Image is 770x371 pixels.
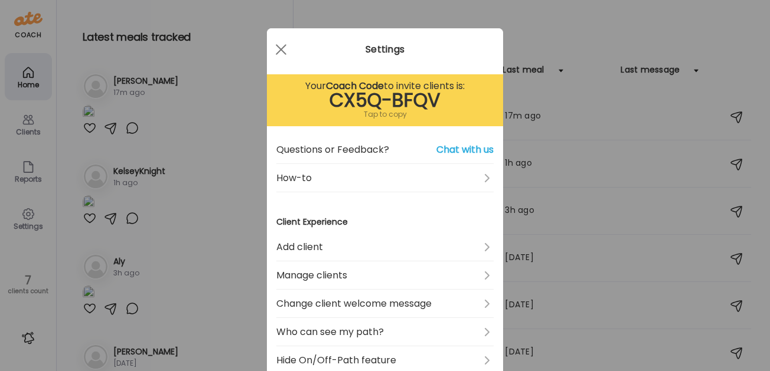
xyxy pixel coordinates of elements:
[276,216,494,228] h3: Client Experience
[276,79,494,93] div: Your to invite clients is:
[276,290,494,318] a: Change client welcome message
[276,93,494,107] div: CX5Q-BFQV
[276,318,494,346] a: Who can see my path?
[276,261,494,290] a: Manage clients
[436,143,494,157] span: Chat with us
[326,79,384,93] b: Coach Code
[276,233,494,261] a: Add client
[276,107,494,122] div: Tap to copy
[276,136,494,164] a: Questions or Feedback?Chat with us
[267,42,503,57] div: Settings
[276,164,494,192] a: How-to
